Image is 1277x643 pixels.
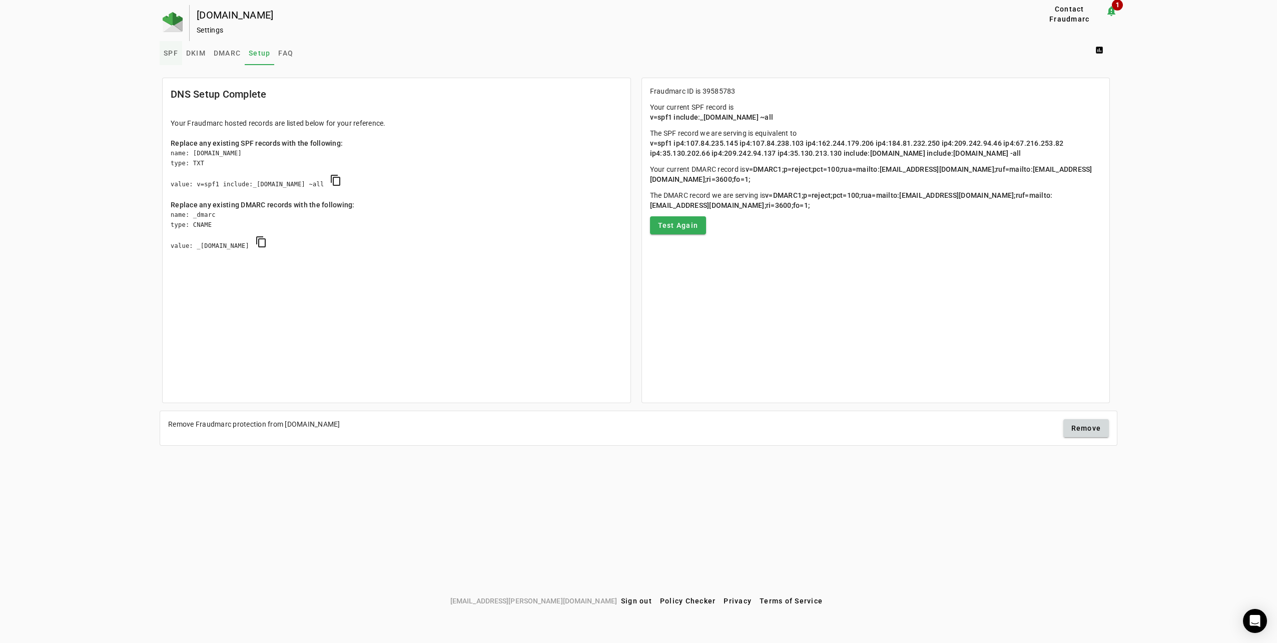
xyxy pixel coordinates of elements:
span: [EMAIL_ADDRESS][PERSON_NAME][DOMAIN_NAME] [450,595,617,606]
button: copy SPF [324,168,348,192]
a: SPF [160,41,182,65]
span: Contact Fraudmarc [1038,4,1101,24]
div: name: [DOMAIN_NAME] type: TXT value: v=spf1 include:_[DOMAIN_NAME] ~all [171,148,622,200]
div: Open Intercom Messenger [1243,609,1267,633]
span: SPF [164,50,178,57]
p: Your current DMARC record is [650,164,1102,184]
span: FAQ [278,50,293,57]
button: Policy Checker [656,592,720,610]
mat-card-title: DNS Setup Complete [171,86,267,102]
span: Privacy [724,597,752,605]
mat-icon: notification_important [1105,5,1117,17]
p: Your current SPF record is [650,102,1102,122]
a: Setup [245,41,274,65]
div: [DOMAIN_NAME] [197,10,1002,20]
span: DMARC [214,50,241,57]
span: DKIM [186,50,206,57]
button: Remove [1063,419,1109,437]
span: Sign out [621,597,652,605]
button: copy DMARC [249,230,273,254]
span: Test Again [658,220,699,230]
span: Policy Checker [660,597,716,605]
div: Replace any existing SPF records with the following: [171,138,622,148]
span: v=spf1 include:_[DOMAIN_NAME] ~all [650,113,774,121]
div: Settings [197,25,1002,35]
button: Sign out [617,592,656,610]
img: Fraudmarc Logo [163,12,183,32]
a: DMARC [210,41,245,65]
span: Setup [249,50,270,57]
button: Privacy [720,592,756,610]
a: DKIM [182,41,210,65]
span: Terms of Service [760,597,823,605]
button: Test Again [650,216,707,234]
p: The DMARC record we are serving is [650,190,1102,210]
div: Remove Fraudmarc protection from [DOMAIN_NAME] [168,419,340,429]
p: The SPF record we are serving is equivalent to [650,128,1102,158]
div: Replace any existing DMARC records with the following: [171,200,622,210]
p: Fraudmarc ID is 39585783 [650,86,1102,96]
a: FAQ [274,41,297,65]
div: name: _dmarc type: CNAME value: _[DOMAIN_NAME] [171,210,622,261]
div: Your Fraudmarc hosted records are listed below for your reference. [171,118,622,128]
button: Contact Fraudmarc [1034,5,1105,23]
span: v=spf1 ip4:107.84.235.145 ip4:107.84.238.103 ip4:162.244.179.206 ip4:184.81.232.250 ip4:209.242.9... [650,139,1065,157]
span: v=DMARC1;p=reject;pct=100;rua=mailto:[EMAIL_ADDRESS][DOMAIN_NAME];ruf=mailto:[EMAIL_ADDRESS][DOMA... [650,191,1053,209]
button: Terms of Service [756,592,827,610]
span: v=DMARC1;p=reject;pct=100;rua=mailto:[EMAIL_ADDRESS][DOMAIN_NAME];ruf=mailto:[EMAIL_ADDRESS][DOMA... [650,165,1092,183]
span: Remove [1071,423,1101,433]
